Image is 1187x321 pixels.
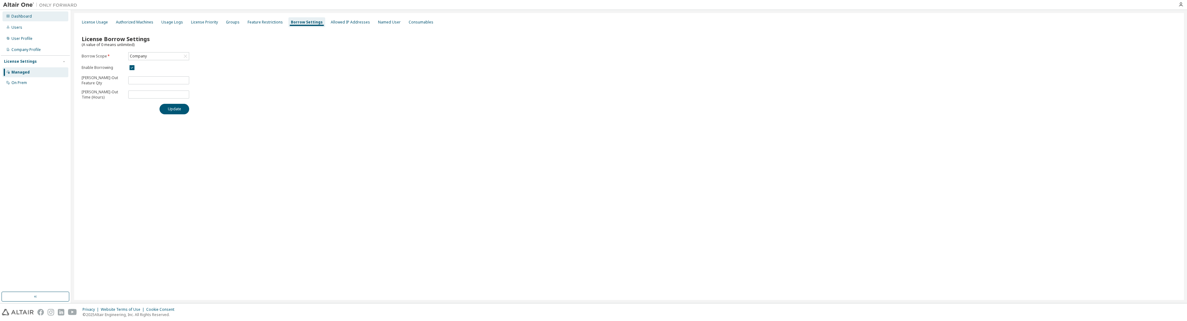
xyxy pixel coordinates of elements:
[291,20,323,25] div: Borrow Settings
[11,47,41,52] div: Company Profile
[82,20,108,25] div: License Usage
[3,2,80,8] img: Altair One
[11,14,32,19] div: Dashboard
[82,65,125,70] label: Enable Borrowing
[101,307,146,312] div: Website Terms of Use
[68,309,77,315] img: youtube.svg
[82,54,125,59] label: Borrow Scope
[116,20,153,25] div: Authorized Machines
[83,312,178,317] p: © 2025 Altair Engineering, Inc. All Rights Reserved.
[4,59,37,64] div: License Settings
[58,309,64,315] img: linkedin.svg
[11,25,22,30] div: Users
[82,89,125,100] p: [PERSON_NAME]-Out Time (Hours)
[191,20,218,25] div: License Priority
[11,80,27,85] div: On Prem
[409,20,433,25] div: Consumables
[161,20,183,25] div: Usage Logs
[2,309,34,315] img: altair_logo.svg
[378,20,401,25] div: Named User
[129,53,189,60] div: Company
[82,42,134,47] span: (A value of 0 means unlimited)
[146,307,178,312] div: Cookie Consent
[248,20,283,25] div: Feature Restrictions
[226,20,240,25] div: Groups
[83,307,101,312] div: Privacy
[82,75,125,86] p: [PERSON_NAME]-Out Feature Qty
[11,70,30,75] div: Managed
[160,104,189,114] button: Update
[11,36,32,41] div: User Profile
[48,309,54,315] img: instagram.svg
[82,35,150,43] span: License Borrow Settings
[331,20,370,25] div: Allowed IP Addresses
[129,53,148,60] div: Company
[37,309,44,315] img: facebook.svg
